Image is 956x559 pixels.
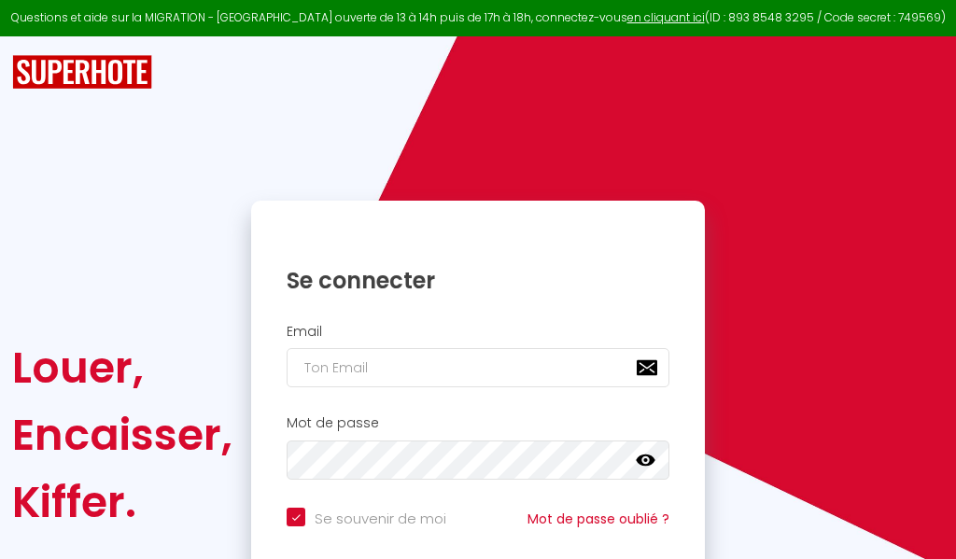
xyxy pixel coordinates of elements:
h2: Mot de passe [287,415,669,431]
div: Louer, [12,334,232,401]
a: Mot de passe oublié ? [527,510,669,528]
input: Ton Email [287,348,669,387]
div: Kiffer. [12,468,232,536]
a: en cliquant ici [627,9,705,25]
div: Encaisser, [12,401,232,468]
img: SuperHote logo [12,55,152,90]
h2: Email [287,324,669,340]
h1: Se connecter [287,266,669,295]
